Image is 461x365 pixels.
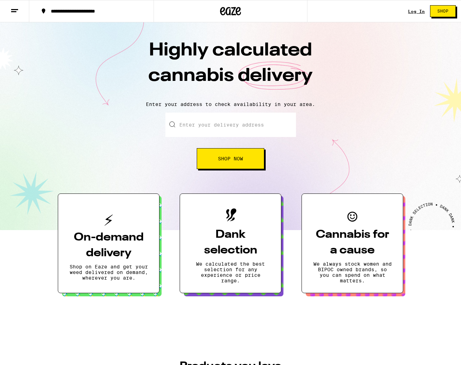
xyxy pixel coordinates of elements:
h3: Dank selection [191,227,270,258]
button: On-demand deliveryShop on Eaze and get your weed delivered on demand, wherever you are. [58,193,159,293]
p: Shop on Eaze and get your weed delivered on demand, wherever you are. [69,264,148,281]
span: Shop [437,9,448,13]
button: Shop Now [197,148,264,169]
h3: Cannabis for a cause [313,227,392,258]
button: Cannabis for a causeWe always stock women and BIPOC owned brands, so you can spend on what matters. [302,193,403,293]
p: We calculated the best selection for any experience or price range. [191,261,270,283]
div: Log In [408,9,425,14]
h3: On-demand delivery [69,230,148,261]
h1: Highly calculated cannabis delivery [109,38,352,96]
p: We always stock women and BIPOC owned brands, so you can spend on what matters. [313,261,392,283]
button: Shop [430,5,456,17]
span: Shop Now [218,156,243,161]
button: Dank selectionWe calculated the best selection for any experience or price range. [180,193,281,293]
input: Enter your delivery address [165,113,296,137]
p: Enter your address to check availability in your area. [7,101,454,107]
